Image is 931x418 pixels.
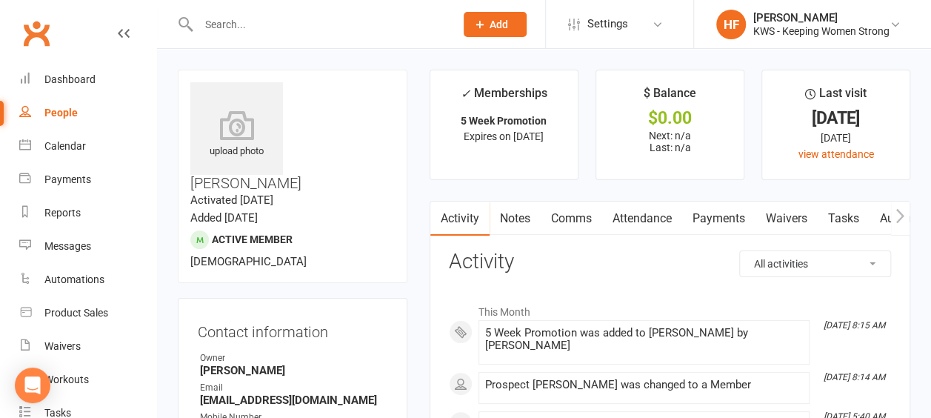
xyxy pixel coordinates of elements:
span: [DEMOGRAPHIC_DATA] [190,255,307,268]
div: Memberships [461,84,547,111]
div: Prospect [PERSON_NAME] was changed to a Member [485,379,803,391]
div: upload photo [190,110,283,159]
h3: [PERSON_NAME] [190,82,395,191]
span: Settings [587,7,628,41]
div: Workouts [44,374,89,385]
strong: [PERSON_NAME] [200,364,387,377]
i: ✓ [461,87,470,101]
time: Activated [DATE] [190,193,273,207]
a: Messages [19,230,156,263]
a: Activity [430,202,490,236]
i: [DATE] 8:15 AM [824,320,885,331]
a: Dashboard [19,63,156,96]
div: Waivers [44,340,81,352]
input: Search... [194,14,444,35]
div: Product Sales [44,307,108,319]
i: [DATE] 8:14 AM [824,372,885,382]
a: Workouts [19,363,156,397]
div: 5 Week Promotion was added to [PERSON_NAME] by [PERSON_NAME] [485,327,803,352]
a: Tasks [818,202,870,236]
strong: [EMAIL_ADDRESS][DOMAIN_NAME] [200,394,387,407]
div: $0.00 [610,110,730,126]
div: [DATE] [775,110,896,126]
p: Next: n/a Last: n/a [610,130,730,153]
a: Product Sales [19,296,156,330]
a: Calendar [19,130,156,163]
button: Add [464,12,527,37]
li: This Month [449,296,891,320]
a: Payments [19,163,156,196]
a: Reports [19,196,156,230]
a: Notes [490,202,541,236]
div: People [44,107,78,119]
div: $ Balance [644,84,696,110]
div: Calendar [44,140,86,152]
div: Open Intercom Messenger [15,368,50,403]
a: Attendance [602,202,682,236]
div: [PERSON_NAME] [753,11,890,24]
a: Payments [682,202,755,236]
div: [DATE] [775,130,896,146]
a: People [19,96,156,130]
span: Expires on [DATE] [464,130,544,142]
strong: 5 Week Promotion [461,115,547,127]
a: Waivers [19,330,156,363]
span: Add [490,19,508,30]
div: Payments [44,173,91,185]
div: Messages [44,240,91,252]
div: Owner [200,351,387,365]
div: Last visit [805,84,867,110]
span: Active member [212,233,293,245]
a: view attendance [798,148,873,160]
h3: Contact information [198,318,387,340]
div: Email [200,381,387,395]
time: Added [DATE] [190,211,258,225]
a: Comms [541,202,602,236]
div: KWS - Keeping Women Strong [753,24,890,38]
div: Dashboard [44,73,96,85]
a: Automations [19,263,156,296]
a: Clubworx [18,15,55,52]
div: Automations [44,273,104,285]
div: HF [716,10,746,39]
div: Reports [44,207,81,219]
h3: Activity [449,251,891,273]
a: Waivers [755,202,818,236]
